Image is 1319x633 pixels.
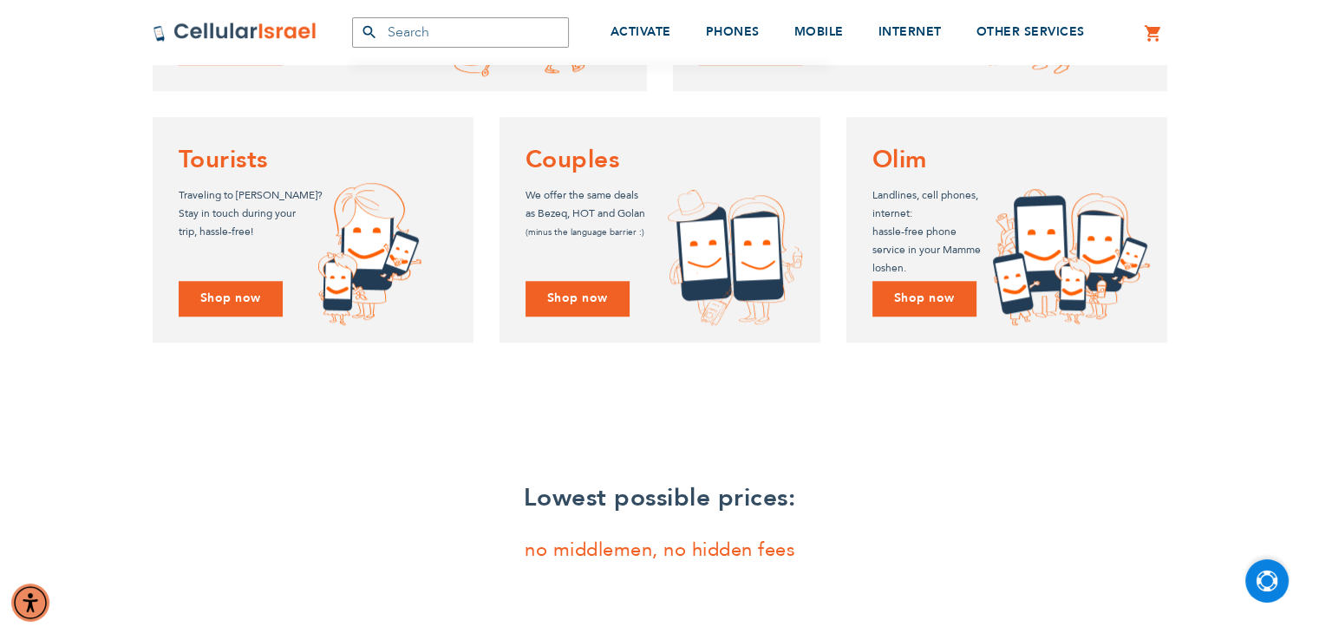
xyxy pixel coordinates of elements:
a: Shop now [526,281,630,316]
span: PHONES [706,23,760,40]
span: MOBILE [794,23,844,40]
h4: Couples [526,143,794,178]
p: We offer the same deals as Bezeq, HOT and Golan [526,186,794,241]
span: INTERNET [878,23,942,40]
p: Landlines, cell phones, internet: hassle-free phone service in your Mamme loshen. [872,186,1141,277]
p: Traveling to [PERSON_NAME]? Stay in touch during your trip, hassle-free! [179,186,447,241]
img: Cellular Israel Logo [153,22,317,42]
input: Search [352,17,569,48]
h4: Olim [872,143,1141,178]
a: Shop now [872,281,976,316]
span: ACTIVATE [611,23,671,40]
div: Accessibility Menu [11,584,49,622]
p: no middlemen, no hidden fees [153,533,1167,567]
h3: Lowest possible prices: [153,481,1167,516]
a: Shop now [179,281,283,316]
span: OTHER SERVICES [976,23,1085,40]
small: (minus the language barrier :) [526,226,644,238]
h4: Tourists [179,143,447,178]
